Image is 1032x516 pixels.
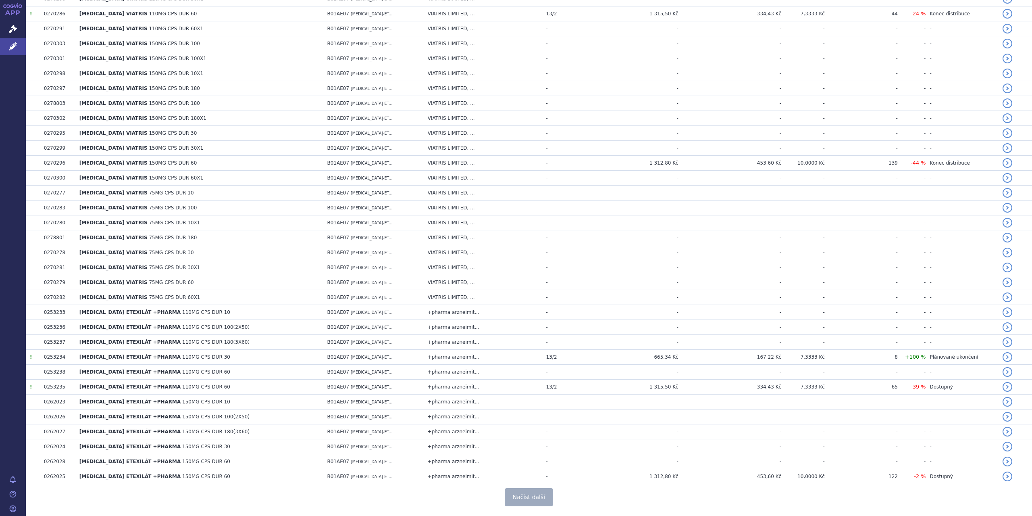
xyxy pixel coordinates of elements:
span: B01AE07 [327,280,350,285]
td: - [825,96,898,111]
a: detail [1003,427,1012,437]
a: detail [1003,218,1012,228]
td: +pharma arzneimit... [424,305,542,320]
td: - [926,36,998,51]
td: - [926,111,998,126]
td: - [926,96,998,111]
td: - [678,305,781,320]
span: 75MG CPS DUR 60X1 [149,295,200,300]
td: - [926,141,998,156]
td: - [542,156,582,171]
td: - [582,260,678,275]
td: - [926,275,998,290]
a: detail [1003,203,1012,213]
td: - [926,260,998,275]
td: - [678,230,781,245]
td: - [926,186,998,201]
td: - [926,126,998,141]
td: - [825,66,898,81]
span: -24 % [911,10,926,17]
td: - [542,305,582,320]
span: [MEDICAL_DATA]-ET... [351,71,393,76]
a: detail [1003,248,1012,257]
td: 0270283 [40,201,75,215]
td: - [825,141,898,156]
td: - [542,260,582,275]
td: - [825,275,898,290]
td: - [678,290,781,305]
span: 75MG CPS DUR 100 [149,205,197,211]
span: [MEDICAL_DATA]-ET... [351,42,393,46]
span: [MEDICAL_DATA] VIATRIS [79,250,148,255]
a: detail [1003,352,1012,362]
a: detail [1003,382,1012,392]
td: VIATRIS LIMITED, ... [424,230,542,245]
a: detail [1003,173,1012,183]
td: - [825,81,898,96]
td: - [582,36,678,51]
td: - [582,141,678,156]
span: 150MG CPS DUR 180 [149,86,200,91]
td: Konec distribuce [926,6,998,21]
td: - [926,171,998,186]
td: 0270298 [40,66,75,81]
td: - [542,245,582,260]
td: - [926,245,998,260]
td: - [825,186,898,201]
td: - [582,51,678,66]
td: - [898,275,926,290]
td: - [542,230,582,245]
a: detail [1003,69,1012,78]
td: - [582,290,678,305]
span: [MEDICAL_DATA] VIATRIS [79,115,148,121]
span: [MEDICAL_DATA]-ET... [351,56,393,61]
td: VIATRIS LIMITED, ... [424,201,542,215]
td: - [678,36,781,51]
td: 0270301 [40,51,75,66]
span: [MEDICAL_DATA] VIATRIS [79,145,148,151]
a: detail [1003,233,1012,242]
td: - [678,66,781,81]
td: - [542,186,582,201]
td: - [542,126,582,141]
td: - [781,66,825,81]
td: 0270302 [40,111,75,126]
span: [MEDICAL_DATA]-ET... [351,131,393,136]
td: - [678,51,781,66]
span: B01AE07 [327,86,350,91]
span: 150MG CPS DUR 60 [149,160,197,166]
td: VIATRIS LIMITED, ... [424,81,542,96]
td: - [781,290,825,305]
span: 75MG CPS DUR 30X1 [149,265,200,270]
span: [MEDICAL_DATA]-ET... [351,86,393,91]
span: [MEDICAL_DATA]-ET... [351,251,393,255]
td: - [898,290,926,305]
span: B01AE07 [327,175,350,181]
span: -44 % [911,160,926,166]
td: - [781,126,825,141]
span: B01AE07 [327,220,350,226]
span: [MEDICAL_DATA]-ET... [351,176,393,180]
td: VIATRIS LIMITED, ... [424,111,542,126]
td: - [542,81,582,96]
span: B01AE07 [327,41,350,46]
td: - [678,111,781,126]
td: - [781,21,825,36]
span: 75MG CPS DUR 60 [149,280,193,285]
td: - [781,245,825,260]
span: B01AE07 [327,160,350,166]
span: 150MG CPS DUR 100 [149,41,200,46]
td: 13/2 [542,6,582,21]
td: - [678,245,781,260]
td: - [542,275,582,290]
td: - [678,81,781,96]
span: 75MG CPS DUR 10 [149,190,193,196]
span: [MEDICAL_DATA] VIATRIS [79,160,148,166]
td: - [582,111,678,126]
td: 0270299 [40,141,75,156]
td: - [898,141,926,156]
span: Tento přípravek má více úhrad. [30,11,32,17]
span: 110MG CPS DUR 60X1 [149,26,203,31]
span: B01AE07 [327,265,350,270]
td: VIATRIS LIMITED, ... [424,66,542,81]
